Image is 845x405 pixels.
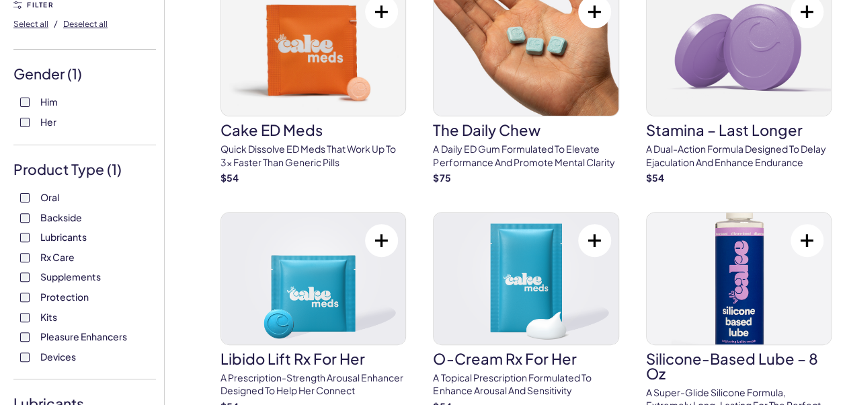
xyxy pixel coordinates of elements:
[433,172,450,184] strong: $ 75
[647,213,831,344] img: Silicone-Based Lube – 8 oz
[20,313,30,322] input: Kits
[40,308,57,326] span: Kits
[20,353,30,362] input: Devices
[433,351,618,366] h3: O-Cream Rx for Her
[40,228,87,246] span: Lubricants
[40,268,101,285] span: Supplements
[220,172,239,184] strong: $ 54
[40,188,59,206] span: Oral
[220,371,406,398] p: A prescription-strength arousal enhancer designed to help her connect
[433,143,618,169] p: A Daily ED Gum Formulated To Elevate Performance And Promote Mental Clarity
[40,209,82,226] span: Backside
[220,351,406,366] h3: Libido Lift Rx For Her
[434,213,618,344] img: O-Cream Rx for Her
[40,348,76,365] span: Devices
[20,272,30,282] input: Supplements
[433,122,618,137] h3: The Daily Chew
[220,122,406,137] h3: Cake ED Meds
[20,233,30,242] input: Lubricants
[63,13,108,34] button: Deselect all
[40,248,75,266] span: Rx Care
[13,19,48,29] span: Select all
[20,253,30,262] input: Rx Care
[20,213,30,223] input: Backside
[40,93,58,110] span: Him
[40,328,127,345] span: Pleasure Enhancers
[20,293,30,302] input: Protection
[221,213,405,344] img: Libido Lift Rx For Her
[646,351,832,381] h3: Silicone-Based Lube – 8 oz
[54,17,58,30] span: /
[20,98,30,107] input: Him
[646,143,832,169] p: A dual-action formula designed to delay ejaculation and enhance endurance
[220,143,406,169] p: Quick dissolve ED Meds that work up to 3x faster than generic pills
[20,332,30,342] input: Pleasure Enhancers
[40,288,89,305] span: Protection
[20,193,30,202] input: Oral
[63,19,108,29] span: Deselect all
[20,118,30,127] input: Her
[13,13,48,34] button: Select all
[40,113,56,131] span: Her
[646,122,832,137] h3: Stamina – Last Longer
[433,371,618,398] p: A topical prescription formulated to enhance arousal and sensitivity
[646,172,664,184] strong: $ 54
